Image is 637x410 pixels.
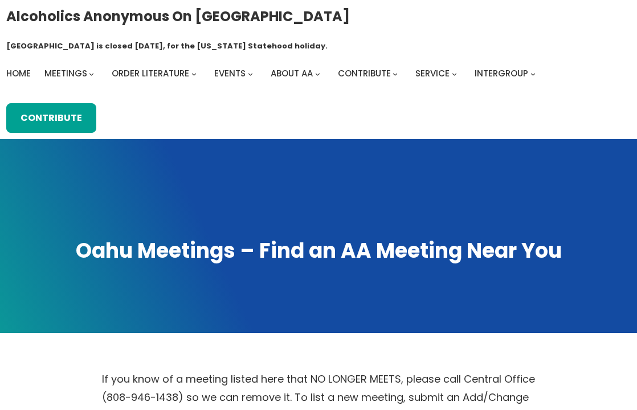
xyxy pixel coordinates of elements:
[44,66,87,82] a: Meetings
[248,71,253,76] button: Events submenu
[214,66,246,82] a: Events
[315,71,320,76] button: About AA submenu
[191,71,197,76] button: Order Literature submenu
[89,71,94,76] button: Meetings submenu
[6,66,540,82] nav: Intergroup
[44,67,87,79] span: Meetings
[338,66,391,82] a: Contribute
[112,67,189,79] span: Order Literature
[6,67,31,79] span: Home
[415,66,450,82] a: Service
[10,237,627,265] h1: Oahu Meetings – Find an AA Meeting Near You
[475,67,528,79] span: Intergroup
[530,71,536,76] button: Intergroup submenu
[415,67,450,79] span: Service
[6,4,350,29] a: Alcoholics Anonymous on [GEOGRAPHIC_DATA]
[452,71,457,76] button: Service submenu
[6,66,31,82] a: Home
[6,40,328,52] h1: [GEOGRAPHIC_DATA] is closed [DATE], for the [US_STATE] Statehood holiday.
[271,67,313,79] span: About AA
[338,67,391,79] span: Contribute
[271,66,313,82] a: About AA
[393,71,398,76] button: Contribute submenu
[475,66,528,82] a: Intergroup
[6,103,96,133] a: Contribute
[214,67,246,79] span: Events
